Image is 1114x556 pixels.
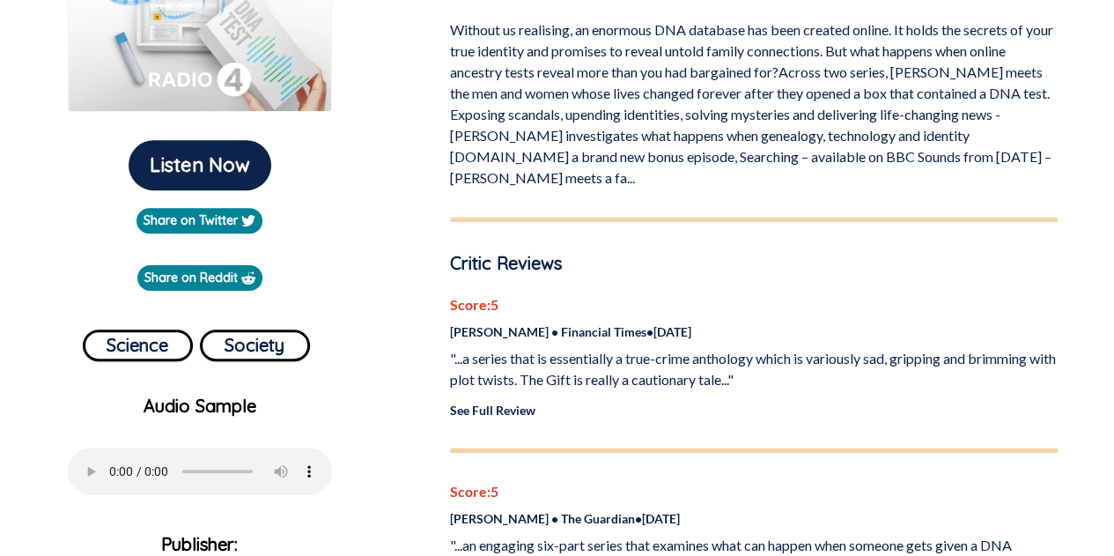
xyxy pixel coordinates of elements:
[450,12,1058,189] p: Without us realising, an enormous DNA database has been created online. It holds the secrets of y...
[450,250,1058,277] p: Critic Reviews
[83,330,193,361] button: Science
[136,208,262,234] a: Share on Twitter
[137,265,262,291] a: Share on Reddit
[450,509,1058,528] p: [PERSON_NAME] • The Guardian • [DATE]
[450,322,1058,341] p: [PERSON_NAME] • Financial Times • [DATE]
[68,448,332,495] audio: Your browser does not support the audio element
[14,393,386,419] p: Audio Sample
[200,322,310,361] a: Society
[450,294,1058,315] p: Score: 5
[450,403,535,418] a: See Full Review
[450,481,1058,502] p: Score: 5
[129,140,271,190] button: Listen Now
[200,330,310,361] button: Society
[450,348,1058,390] p: "...a series that is essentially a true-crime anthology which is variously sad, gripping and brim...
[83,322,193,361] a: Science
